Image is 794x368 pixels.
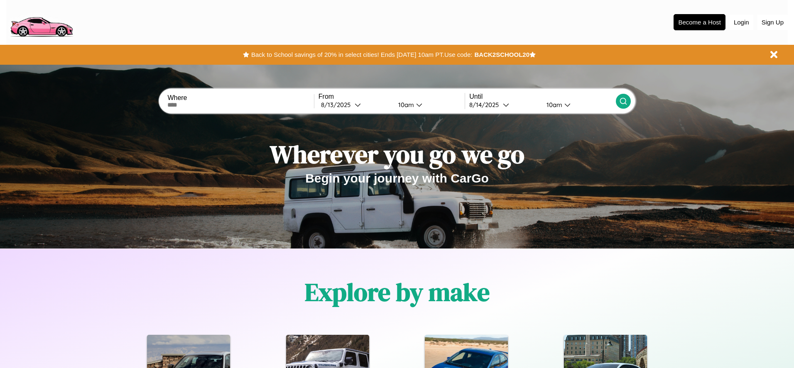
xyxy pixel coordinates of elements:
button: Become a Host [674,14,725,30]
img: logo [6,4,76,39]
button: Back to School savings of 20% in select cities! Ends [DATE] 10am PT.Use code: [249,49,474,61]
button: 8/13/2025 [319,100,392,109]
h1: Explore by make [305,275,490,309]
label: Where [167,94,314,102]
b: BACK2SCHOOL20 [474,51,529,58]
button: 10am [540,100,615,109]
button: Sign Up [757,15,788,30]
div: 10am [542,101,564,109]
div: 8 / 14 / 2025 [469,101,503,109]
label: Until [469,93,615,100]
div: 10am [394,101,416,109]
button: Login [730,15,753,30]
div: 8 / 13 / 2025 [321,101,355,109]
button: 10am [392,100,465,109]
label: From [319,93,465,100]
